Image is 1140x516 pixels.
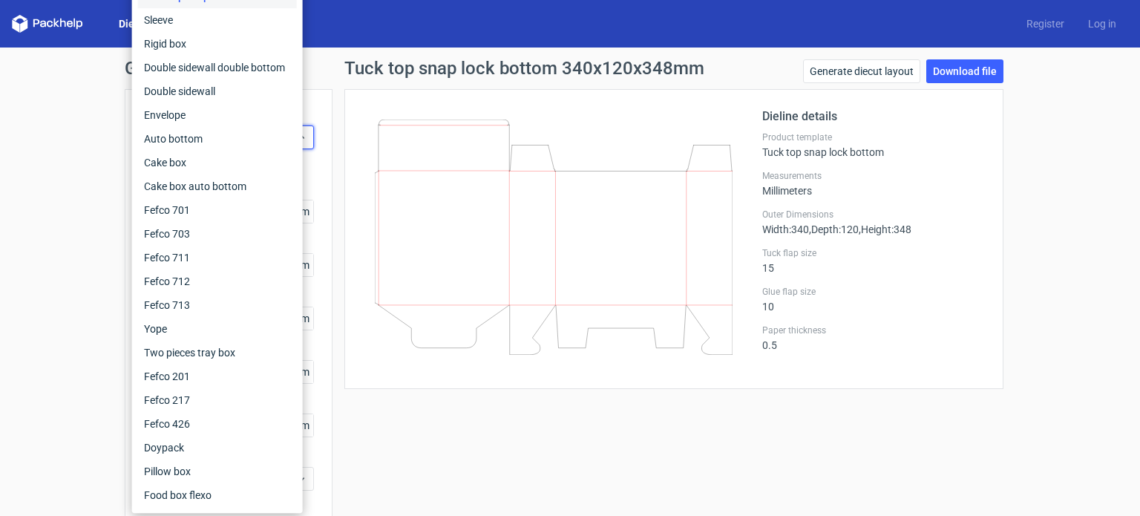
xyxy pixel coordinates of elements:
[762,170,985,197] div: Millimeters
[138,460,297,483] div: Pillow box
[926,59,1003,83] a: Download file
[344,59,704,77] h1: Tuck top snap lock bottom 340x120x348mm
[138,341,297,365] div: Two pieces tray box
[138,412,297,436] div: Fefco 426
[138,270,297,293] div: Fefco 712
[138,317,297,341] div: Yope
[138,56,297,79] div: Double sidewall double bottom
[1015,16,1076,31] a: Register
[138,388,297,412] div: Fefco 217
[762,131,985,158] div: Tuck top snap lock bottom
[762,286,985,313] div: 10
[762,131,985,143] label: Product template
[809,223,859,235] span: , Depth : 120
[803,59,920,83] a: Generate diecut layout
[138,365,297,388] div: Fefco 201
[1076,16,1128,31] a: Log in
[762,247,985,274] div: 15
[138,436,297,460] div: Doypack
[762,324,985,351] div: 0.5
[138,222,297,246] div: Fefco 703
[762,209,985,221] label: Outer Dimensions
[762,223,809,235] span: Width : 340
[125,59,1015,77] h1: Generate new dieline
[138,293,297,317] div: Fefco 713
[762,324,985,336] label: Paper thickness
[138,127,297,151] div: Auto bottom
[138,246,297,270] div: Fefco 711
[138,32,297,56] div: Rigid box
[762,170,985,182] label: Measurements
[107,16,169,31] a: Dielines
[859,223,911,235] span: , Height : 348
[138,103,297,127] div: Envelope
[762,247,985,259] label: Tuck flap size
[762,286,985,298] label: Glue flap size
[138,8,297,32] div: Sleeve
[138,79,297,103] div: Double sidewall
[138,198,297,222] div: Fefco 701
[762,108,985,125] h2: Dieline details
[138,151,297,174] div: Cake box
[138,483,297,507] div: Food box flexo
[138,174,297,198] div: Cake box auto bottom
